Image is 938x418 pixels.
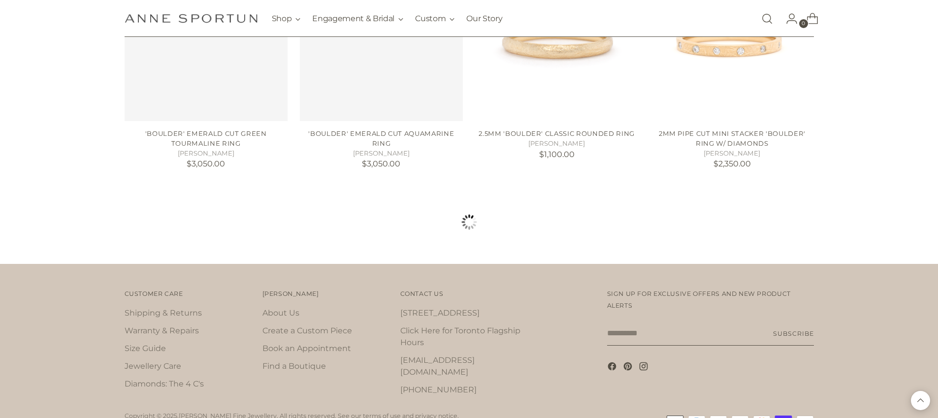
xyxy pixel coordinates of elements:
a: Open search modal [757,9,777,29]
h5: [PERSON_NAME] [650,149,813,159]
span: Customer Care [125,290,183,297]
a: Our Story [466,8,502,30]
a: Size Guide [125,344,166,353]
span: $3,050.00 [187,159,225,168]
button: Subscribe [773,321,813,346]
span: 0 [799,19,808,28]
a: Shipping & Returns [125,308,202,318]
a: 2mm Pipe Cut Mini Stacker 'Boulder' Ring w/ Diamonds [659,129,806,147]
button: Shop [272,8,301,30]
h5: [PERSON_NAME] [475,139,638,149]
a: Go to the account page [778,9,798,29]
a: Click Here for Toronto Flagship Hours [400,326,520,347]
a: Anne Sportun Fine Jewellery [125,14,258,23]
a: Create a Custom Piece [262,326,352,335]
a: Warranty & Repairs [125,326,199,335]
button: Engagement & Bridal [312,8,403,30]
a: Open cart modal [799,9,818,29]
a: 'Boulder' Emerald Cut Aquamarine Ring [308,129,454,147]
span: Sign up for exclusive offers and new product alerts [607,290,791,309]
a: [STREET_ADDRESS] [400,308,480,318]
a: [PHONE_NUMBER] [400,385,477,394]
button: Back to top [911,391,930,410]
a: Find a Boutique [262,361,326,371]
span: $2,350.00 [713,159,751,168]
a: Jewellery Care [125,361,181,371]
a: Book an Appointment [262,344,351,353]
a: [EMAIL_ADDRESS][DOMAIN_NAME] [400,355,475,377]
a: Diamonds: The 4 C's [125,379,204,388]
span: $1,100.00 [539,150,575,159]
h5: [PERSON_NAME] [300,149,463,159]
a: 'Boulder' Emerald Cut Green Tourmaline Ring [145,129,267,147]
button: Custom [415,8,454,30]
span: $3,050.00 [362,159,400,168]
h5: [PERSON_NAME] [125,149,288,159]
a: About Us [262,308,299,318]
span: Contact Us [400,290,444,297]
a: 2.5mm 'Boulder' Classic Rounded Ring [479,129,635,137]
span: [PERSON_NAME] [262,290,319,297]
